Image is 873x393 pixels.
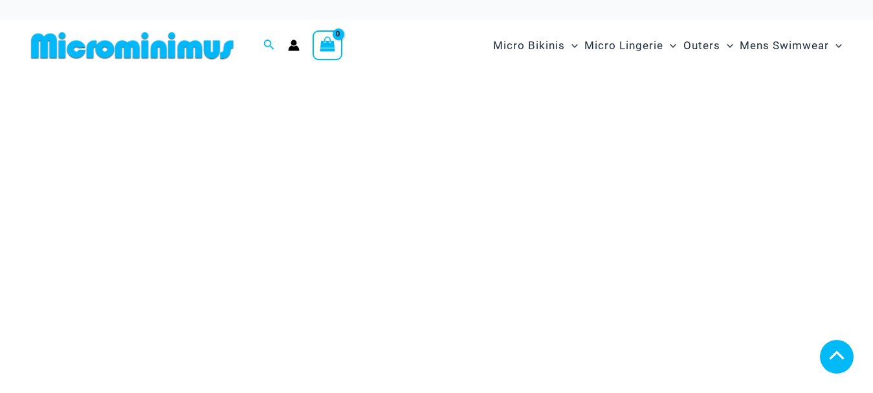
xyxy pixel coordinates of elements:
[683,29,720,62] span: Outers
[829,29,842,62] span: Menu Toggle
[584,29,663,62] span: Micro Lingerie
[263,38,275,54] a: Search icon link
[488,24,847,67] nav: Site Navigation
[663,29,676,62] span: Menu Toggle
[720,29,733,62] span: Menu Toggle
[313,30,342,60] a: View Shopping Cart, empty
[565,29,578,62] span: Menu Toggle
[680,26,736,65] a: OutersMenu ToggleMenu Toggle
[288,39,300,51] a: Account icon link
[26,31,239,60] img: MM SHOP LOGO FLAT
[493,29,565,62] span: Micro Bikinis
[736,26,845,65] a: Mens SwimwearMenu ToggleMenu Toggle
[581,26,680,65] a: Micro LingerieMenu ToggleMenu Toggle
[490,26,581,65] a: Micro BikinisMenu ToggleMenu Toggle
[740,29,829,62] span: Mens Swimwear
